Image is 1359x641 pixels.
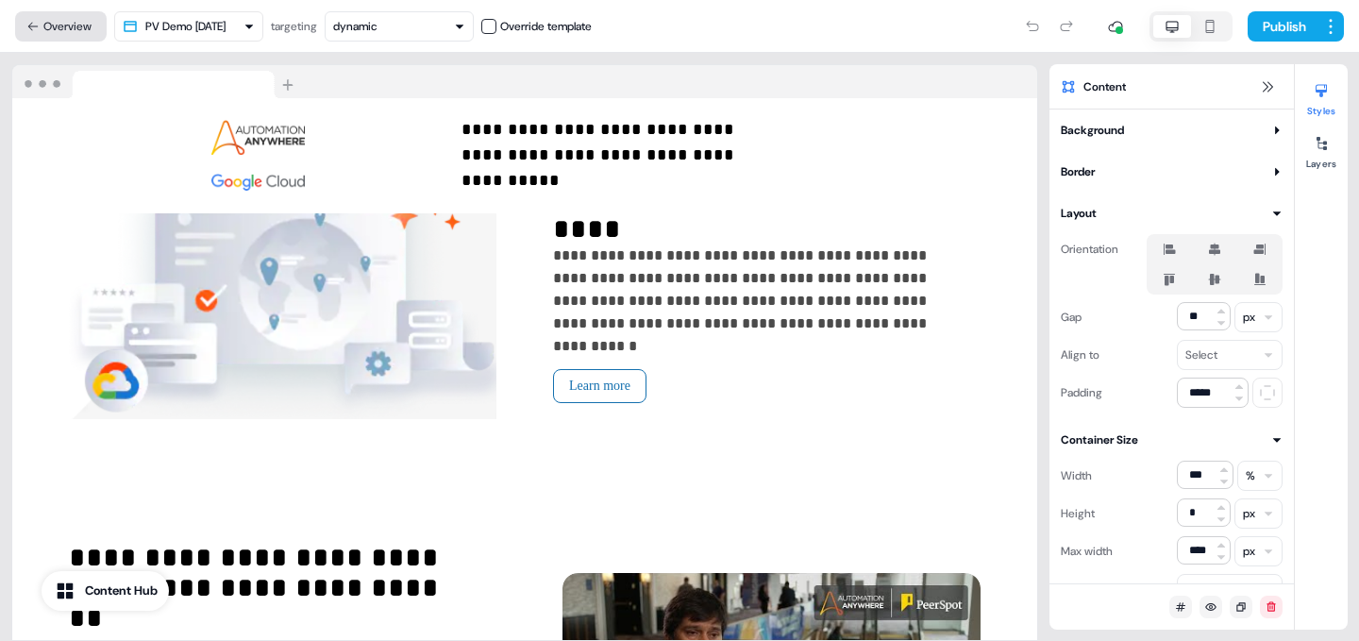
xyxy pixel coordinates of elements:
span: Content [1083,77,1126,96]
div: Orientation [1061,234,1118,264]
div: Background [1061,121,1124,140]
div: None [1185,580,1213,599]
div: px [1243,504,1255,523]
div: Gap [1061,302,1082,332]
img: Image [69,113,446,198]
div: Select [1185,346,1217,364]
div: Max width [1061,536,1113,566]
button: dynamic [325,11,474,42]
button: Publish [1248,11,1317,42]
button: Layout [1061,204,1283,223]
button: Overview [15,11,107,42]
div: PV Demo [DATE] [145,17,226,36]
button: Background [1061,121,1283,140]
div: Padding [1061,378,1102,408]
button: Container Size [1061,430,1283,449]
div: Height [1061,498,1095,529]
div: Layout [1061,204,1097,223]
div: px [1243,542,1255,561]
div: % [1246,466,1255,485]
img: Browser topbar [12,65,302,99]
div: targeting [271,17,317,36]
button: Layers [1295,128,1348,170]
div: dynamic [333,17,377,36]
div: Width [1061,461,1092,491]
button: Content Hub [42,571,169,611]
button: Border [1061,162,1283,181]
div: Align to [1061,340,1099,370]
button: Styles [1295,76,1348,117]
button: Learn more [553,369,646,403]
img: Image [69,90,496,467]
div: Border [1061,162,1095,181]
div: Override template [500,17,592,36]
div: px [1243,308,1255,327]
div: Max height [1061,574,1117,604]
div: Content Hub [85,582,158,600]
div: Container Size [1061,430,1138,449]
